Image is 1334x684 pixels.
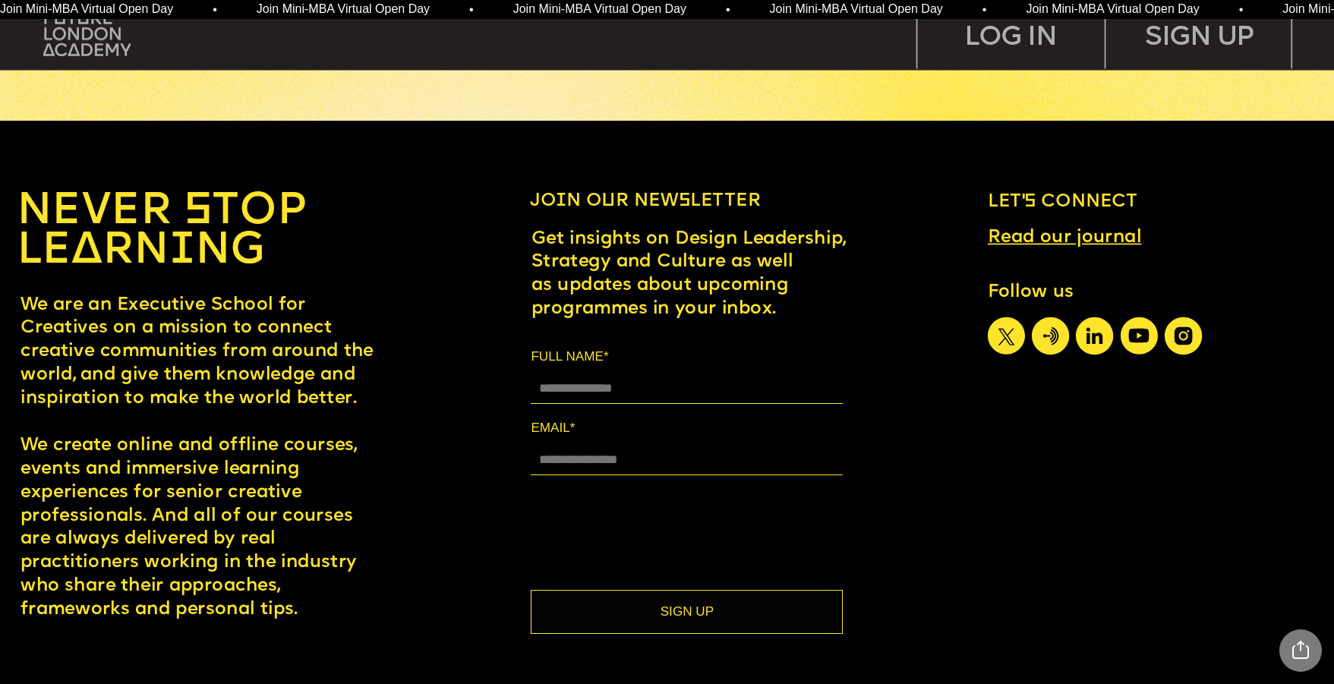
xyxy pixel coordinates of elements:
span: • [977,4,982,16]
a: NEVER STOP LEARNING [17,194,396,273]
button: SIGN UP [531,590,843,633]
iframe: reCAPTCHA [531,488,846,569]
span: We are an Executive School for Creatives on a mission to connect creative communities from around... [20,295,379,619]
label: FULL NAME* [531,346,843,367]
span: Join our newsletter [530,191,761,211]
span: • [721,4,725,16]
span: Let’s connect [988,192,1137,212]
span: • [207,4,212,16]
span: Get insights on Design Leadership, Strategy and Culture as well as updates about upcoming program... [531,229,850,318]
div: Share [1279,629,1322,672]
img: upload-bfdffa89-fac7-4f57-a443-c7c39906ba42.png [43,11,131,55]
a: Read our journal [988,228,1299,250]
span: Follow us [988,282,1074,302]
span: • [1234,4,1238,16]
span: • [464,4,468,16]
label: EMAIL* [531,418,843,438]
